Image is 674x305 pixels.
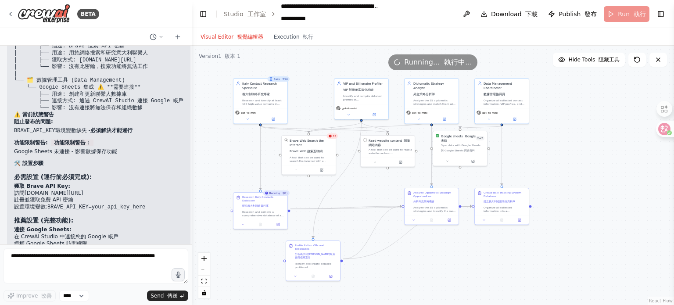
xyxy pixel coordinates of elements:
strong: ⚠️ 當前狀態警告 [14,111,54,118]
a: React Flow attribution [649,298,673,303]
g: Edge from 00d9ba78-a684-4dfc-b1c1-adebec40a03f to 1daedd18-6232-48c9-8dfb-382e5140894d [458,124,504,130]
div: Research Italy Contacts Database [242,195,285,209]
li: 設置環境變數: [14,204,183,211]
code: BRAVE_API_KEY=your_api_key_here [47,204,145,210]
button: toggle interactivity [198,287,210,298]
div: Google SheetsGoogle sheets Google 表格2of3Sync data with Google Sheets與 Google Sheets 同步資料 [433,131,488,166]
div: Sync data with Google Sheets [441,144,484,154]
button: Open in side panel [271,222,286,227]
font: 下載 [525,11,538,18]
span: gpt-4o-mini [342,107,357,110]
button: Improve 改善 [4,290,56,301]
div: Data Management Coordinator數據管理協調員Organize all collected contact information, VIP profiles, and s... [474,78,529,124]
g: Edge from 64b48f2f-723b-4357-bd31-eee8455e4651 to b560fc18-5834-4255-a6d4-07682ad8ebd9 [343,204,402,261]
button: Open in side panel [323,274,338,279]
g: Edge from a7da82b7-9a90-42b6-8deb-6e19dab9e16e to 40f4b0cb-99a3-4722-98c5-bafcd6ba407b [258,126,263,190]
div: Organize all collected information into a comprehensive Google Sheets tracking system with multip... [484,206,526,213]
a: Studio 工作室 [224,11,266,18]
g: Edge from 4fd749eb-0b80-41ea-9e32-5d027247efe4 to b560fc18-5834-4255-a6d4-07682ad8ebd9 [430,122,434,185]
li: 授權 Google Sheets 訪問權限 [14,240,183,248]
div: Busy [268,76,290,82]
button: Open in side panel [461,159,486,164]
div: A tool that can be used to read a website content. [369,148,412,155]
div: Analyze Diplomatic Strategy Opportunities [413,191,456,205]
font: 版本 1 [225,53,240,59]
div: Running [263,190,290,196]
span: Running... [404,57,472,68]
span: Hide Tools [569,56,620,63]
g: Edge from 4fd749eb-0b80-41ea-9e32-5d027247efe4 to 19cf6e23-cc18-420a-a3c1-f8aeb1990bec [307,122,434,133]
div: Running 執行Research Italy Contacts Database研究義大利聯絡資料庫Research and compile a comprehensive database... [233,192,288,230]
button: Show right sidebar [655,8,667,20]
button: No output available [422,218,441,223]
button: No output available [251,222,269,227]
font: 研究義大利聯絡資料庫 [242,205,269,208]
span: 57 [333,134,336,138]
div: Identify and create detailed profiles of [DEMOGRAPHIC_DATA]-heritage billionaires, VIPs, and infl... [295,262,337,269]
img: BraveSearchTool [284,138,288,142]
button: Open in side panel [309,168,334,173]
font: 外交策略分析師 [413,92,435,96]
button: Open in side panel [261,117,286,122]
font: Brave Web 搜索互聯網 [290,149,323,153]
font: 執行 [303,34,313,40]
font: 隱藏工具 [599,57,620,63]
span: Publish [559,10,597,18]
span: Number of enabled actions [476,136,484,140]
button: Publish 發布 [545,6,600,22]
g: Edge from b560fc18-5834-4255-a6d4-07682ad8ebd9 to 26498367-202e-452a-a385-4e148b5c9688 [462,204,472,208]
button: Hide left sidebar [197,8,209,20]
div: Profile Italian VIPs and Billionaires分析義大利[PERSON_NAME]級富豪與億萬富翁Identify and create detailed profi... [286,240,341,281]
strong: 必須解決才能運行 [90,127,133,133]
span: gpt-4o-mini [482,111,498,115]
font: 忙碌 [283,78,288,81]
button: Execution [269,32,319,42]
div: Create Italy Tracking System Database [484,191,526,205]
button: Open in side panel [442,218,457,223]
font: 視覺編輯器 [237,34,263,40]
font: 分析義大利[PERSON_NAME]級富豪與億萬富翁 [295,253,335,259]
div: Organize all collected contact information, VIP profiles, and strategic recommendations into a co... [484,99,526,106]
button: zoom in [198,253,210,264]
font: 發布 [584,11,597,18]
li: 訪問 [14,190,183,197]
img: ScrapeWebsiteTool [363,138,367,142]
font: 傳送 [167,293,178,299]
span: gpt-4o-mini [412,111,427,115]
g: Edge from 40f4b0cb-99a3-4722-98c5-bafcd6ba407b to 26498367-202e-452a-a385-4e148b5c9688 [290,204,472,211]
img: Google Sheets [436,134,439,137]
div: A tool that can be used to search the internet with a search_query. [290,156,333,163]
font: 分析外交策略機會 [413,200,434,203]
code: BRAVE_API_KEY [14,128,55,134]
div: Version 1 [199,53,240,60]
button: Download 下載 [477,6,541,22]
g: Edge from 24fab1b9-4aea-4525-8db3-af6085a2df17 to 64b48f2f-723b-4357-bd31-eee8455e4651 [311,122,364,238]
font: 改善 [41,293,52,299]
button: No output available [304,274,322,279]
div: VIP and Billionaire Profiler [343,81,386,93]
button: Open in side panel [362,112,387,118]
button: Start a new chat [171,32,185,42]
div: Research and identify at least 100 high-value contacts in [GEOGRAPHIC_DATA] including association... [242,99,285,106]
span: gpt-4o-mini [241,111,256,115]
li: 環境變數缺失 - [14,127,183,135]
strong: 阻止發布的問題: [14,118,53,125]
li: 在 CrewAI Studio 中連接您的 Google 帳戶 [14,233,183,240]
div: Brave Web Search the internet [290,138,333,155]
button: Open in side panel [388,160,413,165]
div: Diplomatic Strategy Analyst外交策略分析師Analyze the 55 diplomatic strategies and match them with identi... [404,78,459,124]
div: Italy Contact Research Specialist [242,81,285,98]
button: Open in side panel [512,218,527,223]
font: 執行中... [444,58,472,66]
button: fit view [198,276,210,287]
g: Edge from 00d9ba78-a684-4dfc-b1c1-adebec40a03f to 26498367-202e-452a-a385-4e148b5c9688 [500,126,504,185]
button: Send 傳送 [147,291,188,301]
g: Edge from 64b48f2f-723b-4357-bd31-eee8455e4651 to 26498367-202e-452a-a385-4e148b5c9688 [343,204,472,261]
button: No output available [492,218,511,223]
a: [DOMAIN_NAME][URL] [25,190,83,196]
font: VIP 與億萬富翁分析師 [343,88,373,91]
div: Research and compile a comprehensive database of at least 100 contacts in [GEOGRAPHIC_DATA] inclu... [242,210,285,217]
font: 功能限制警告： [51,140,93,146]
nav: breadcrumb [224,2,380,26]
font: 數據管理協調員 [484,92,505,96]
